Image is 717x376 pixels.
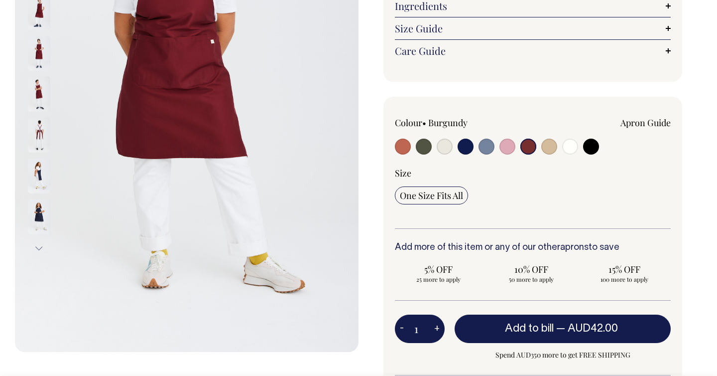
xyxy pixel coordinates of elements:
[488,260,575,286] input: 10% OFF 50 more to apply
[28,118,50,153] img: burgundy
[395,243,671,253] h6: Add more of this item or any of our other to save
[395,22,671,34] a: Size Guide
[31,237,46,260] button: Next
[493,263,570,275] span: 10% OFF
[395,319,409,339] button: -
[556,324,620,334] span: —
[28,199,50,234] img: dark-navy
[400,275,477,283] span: 25 more to apply
[581,260,668,286] input: 15% OFF 100 more to apply
[28,36,50,71] img: burgundy
[395,117,505,129] div: Colour
[560,243,589,252] a: aprons
[455,349,671,361] span: Spend AUD350 more to get FREE SHIPPING
[395,260,482,286] input: 5% OFF 25 more to apply
[422,117,426,129] span: •
[28,77,50,112] img: burgundy
[395,187,468,204] input: One Size Fits All
[395,45,671,57] a: Care Guide
[586,263,663,275] span: 15% OFF
[455,315,671,343] button: Add to bill —AUD42.00
[28,159,50,193] img: dark-navy
[400,263,477,275] span: 5% OFF
[395,167,671,179] div: Size
[620,117,671,129] a: Apron Guide
[493,275,570,283] span: 50 more to apply
[400,189,463,201] span: One Size Fits All
[505,324,554,334] span: Add to bill
[428,117,468,129] label: Burgundy
[568,324,618,334] span: AUD42.00
[429,319,445,339] button: +
[586,275,663,283] span: 100 more to apply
